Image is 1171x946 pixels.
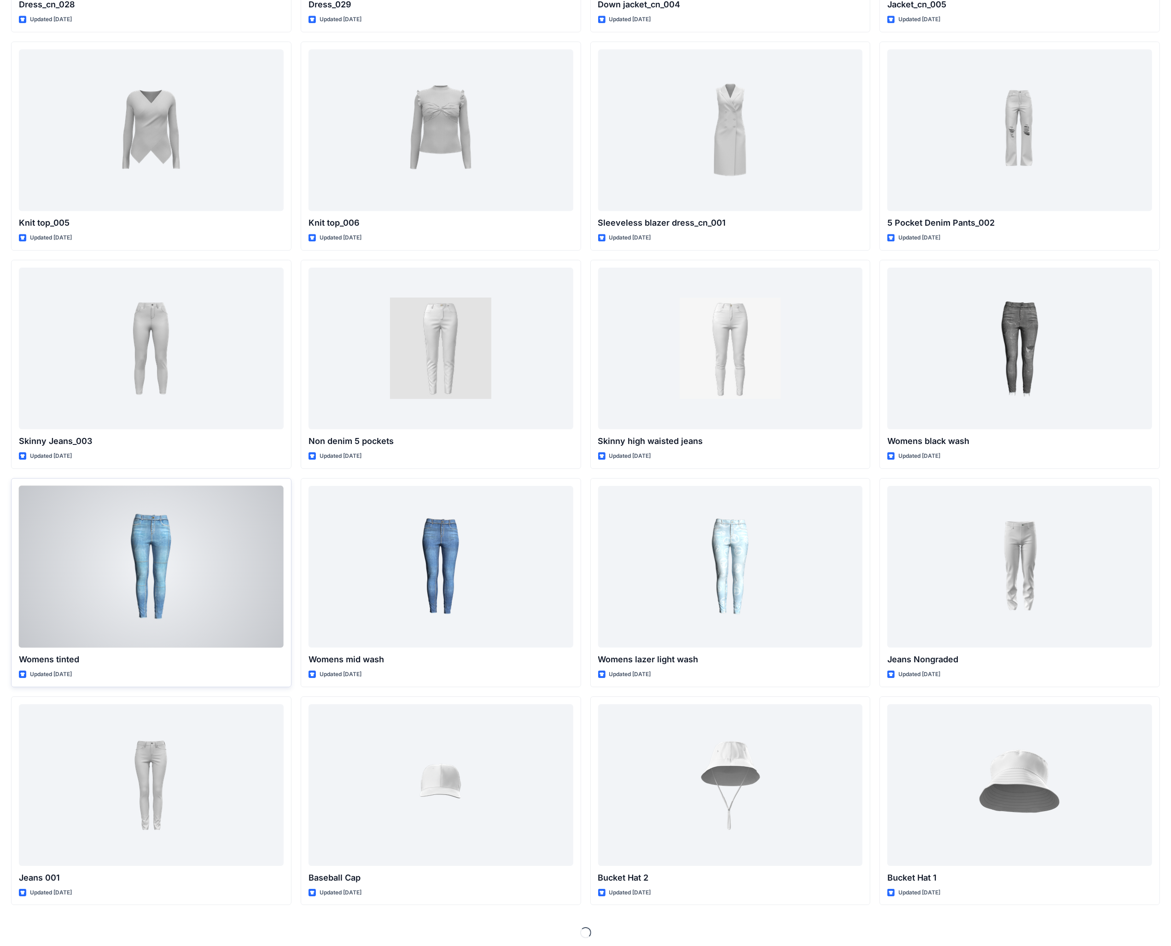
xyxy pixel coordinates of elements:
[898,15,940,24] p: Updated [DATE]
[598,268,863,429] a: Skinny high waisted jeans
[19,653,284,666] p: Womens tinted
[887,653,1152,666] p: Jeans Nongraded
[887,486,1152,648] a: Jeans Nongraded
[609,451,651,461] p: Updated [DATE]
[19,435,284,448] p: Skinny Jeans_003
[598,49,863,211] a: Sleeveless blazer dress_cn_001
[30,888,72,898] p: Updated [DATE]
[887,435,1152,448] p: Womens black wash
[309,653,573,666] p: Womens mid wash
[19,268,284,429] a: Skinny Jeans_003
[609,15,651,24] p: Updated [DATE]
[320,451,361,461] p: Updated [DATE]
[598,435,863,448] p: Skinny high waisted jeans
[309,49,573,211] a: Knit top_006
[309,216,573,229] p: Knit top_006
[320,670,361,679] p: Updated [DATE]
[898,888,940,898] p: Updated [DATE]
[609,233,651,243] p: Updated [DATE]
[887,49,1152,211] a: 5 Pocket Denim Pants_002
[598,704,863,866] a: Bucket Hat 2
[898,451,940,461] p: Updated [DATE]
[887,704,1152,866] a: Bucket Hat 1
[887,216,1152,229] p: 5 Pocket Denim Pants_002
[30,670,72,679] p: Updated [DATE]
[30,233,72,243] p: Updated [DATE]
[19,871,284,884] p: Jeans 001
[309,435,573,448] p: Non denim 5 pockets
[320,233,361,243] p: Updated [DATE]
[309,268,573,429] a: Non denim 5 pockets
[887,871,1152,884] p: Bucket Hat 1
[609,670,651,679] p: Updated [DATE]
[598,871,863,884] p: Bucket Hat 2
[30,15,72,24] p: Updated [DATE]
[30,451,72,461] p: Updated [DATE]
[598,486,863,648] a: Womens lazer light wash
[19,216,284,229] p: Knit top_005
[598,216,863,229] p: Sleeveless blazer dress_cn_001
[887,268,1152,429] a: Womens black wash
[19,486,284,648] a: Womens tinted
[309,704,573,866] a: Baseball Cap
[19,704,284,866] a: Jeans 001
[320,15,361,24] p: Updated [DATE]
[898,233,940,243] p: Updated [DATE]
[309,871,573,884] p: Baseball Cap
[19,49,284,211] a: Knit top_005
[598,653,863,666] p: Womens lazer light wash
[609,888,651,898] p: Updated [DATE]
[309,486,573,648] a: Womens mid wash
[898,670,940,679] p: Updated [DATE]
[320,888,361,898] p: Updated [DATE]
